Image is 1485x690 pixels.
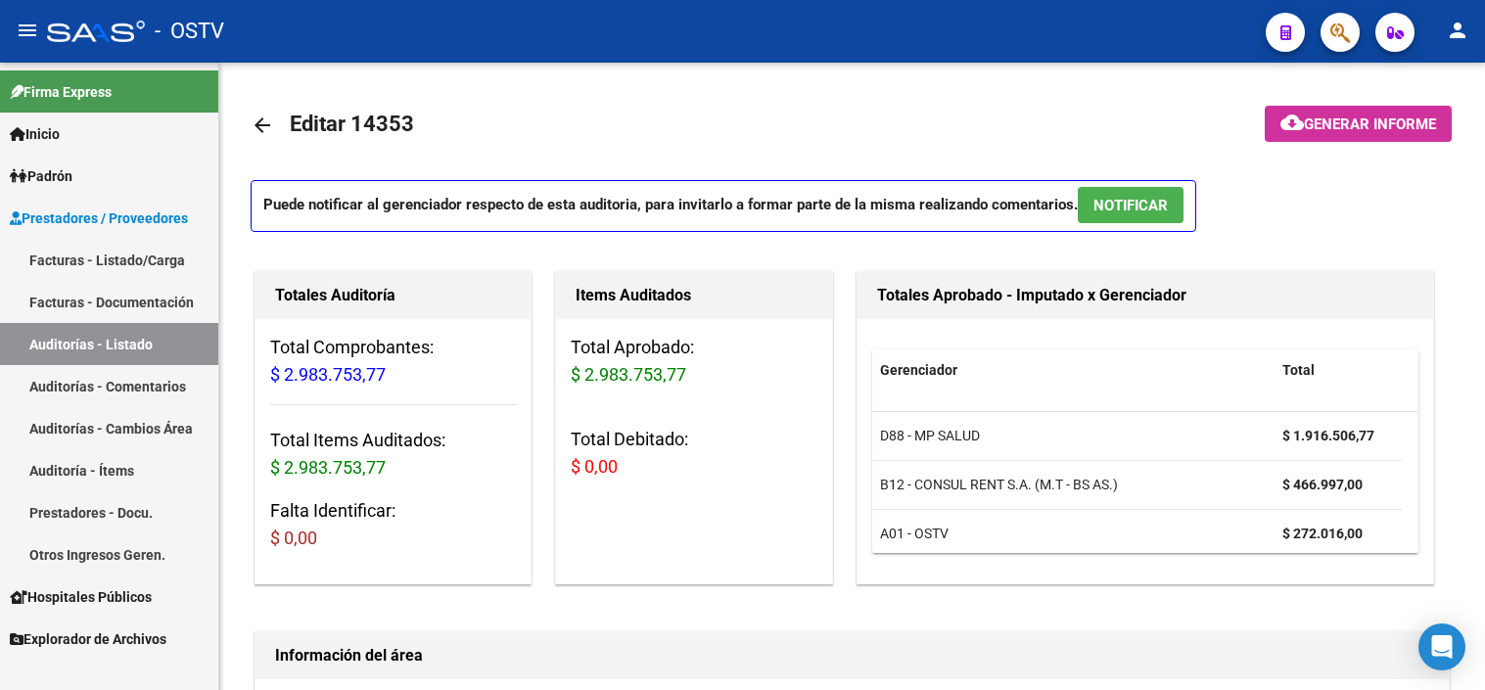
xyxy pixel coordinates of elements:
[1418,623,1465,670] div: Open Intercom Messenger
[1078,187,1183,223] button: NOTIFICAR
[1265,106,1452,142] button: Generar informe
[877,280,1415,311] h1: Totales Aprobado - Imputado x Gerenciador
[1282,428,1374,443] strong: $ 1.916.506,77
[10,207,188,229] span: Prestadores / Proveedores
[251,114,274,137] mat-icon: arrow_back
[571,426,816,481] h3: Total Debitado:
[16,19,39,42] mat-icon: menu
[290,112,414,136] span: Editar 14353
[270,497,516,552] h3: Falta Identificar:
[10,586,152,608] span: Hospitales Públicos
[270,334,516,389] h3: Total Comprobantes:
[1282,526,1363,541] strong: $ 272.016,00
[1093,197,1168,214] span: NOTIFICAR
[1275,349,1402,391] datatable-header-cell: Total
[880,362,957,378] span: Gerenciador
[1304,115,1436,133] span: Generar informe
[10,628,166,650] span: Explorador de Archivos
[571,364,686,385] span: $ 2.983.753,77
[571,334,816,389] h3: Total Aprobado:
[10,123,60,145] span: Inicio
[1280,111,1304,134] mat-icon: cloud_download
[270,364,386,385] span: $ 2.983.753,77
[571,456,618,477] span: $ 0,00
[270,457,386,478] span: $ 2.983.753,77
[1446,19,1469,42] mat-icon: person
[10,165,72,187] span: Padrón
[1282,477,1363,492] strong: $ 466.997,00
[880,477,1118,492] span: B12 - CONSUL RENT S.A. (M.T - BS AS.)
[872,349,1275,391] datatable-header-cell: Gerenciador
[155,10,224,53] span: - OSTV
[10,81,112,103] span: Firma Express
[251,180,1196,232] p: Puede notificar al gerenciador respecto de esta auditoria, para invitarlo a formar parte de la mi...
[275,640,1429,671] h1: Información del área
[270,427,516,482] h3: Total Items Auditados:
[880,526,949,541] span: A01 - OSTV
[1282,362,1315,378] span: Total
[576,280,812,311] h1: Items Auditados
[270,528,317,548] span: $ 0,00
[880,428,980,443] span: D88 - MP SALUD
[275,280,511,311] h1: Totales Auditoría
